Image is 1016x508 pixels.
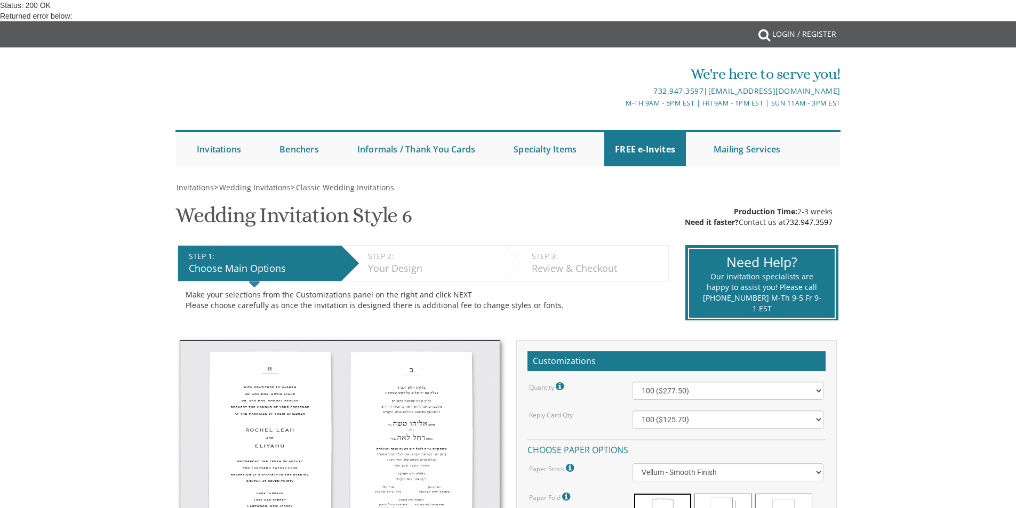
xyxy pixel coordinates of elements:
a: FREE e-Invites [604,132,686,166]
div: M-Th 9am - 5pm EST | Fri 9am - 1pm EST | Sun 11am - 3pm EST [398,98,841,109]
a: Wedding Invitations [218,182,291,192]
span: > [291,182,394,192]
a: Mailing Services [703,132,791,166]
div: 2-3 weeks Contact us at [685,206,833,228]
div: Need Help? [702,253,821,272]
a: 732.947.3597 [786,217,833,227]
h2: Customizations [527,351,826,372]
div: | [398,85,841,98]
span: > [214,182,291,192]
a: Login / Register [767,21,842,47]
h4: Choose paper options [527,439,826,458]
label: Paper Fold [529,492,573,502]
div: Review & Checkout [532,262,663,276]
h1: Wedding Invitation Style 6 [175,204,412,235]
a: Specialty Items [503,132,587,166]
a: Benchers [269,132,330,166]
div: Make your selections from the Customizations panel on the right and click NEXT Please choose care... [186,289,661,311]
a: Classic Wedding Invitations [295,182,394,192]
label: Quantity [529,382,566,392]
a: Invitations [186,132,252,166]
a: [EMAIL_ADDRESS][DOMAIN_NAME] [708,86,841,96]
span: Wedding Invitations [219,182,291,192]
a: Invitations [175,182,214,192]
label: Paper Stock [529,463,577,473]
div: Your Design [368,262,500,276]
div: Our invitation specialists are happy to assist you! Please call [PHONE_NUMBER] M-Th 9-5 Fr 9-1 EST [702,271,821,314]
span: Invitations [177,182,214,192]
a: Informals / Thank You Cards [347,132,486,166]
span: Need it faster? [685,217,739,227]
label: Reply Card Qty [529,410,573,420]
span: Classic Wedding Invitations [296,182,394,192]
a: 732.947.3597 [653,86,703,96]
div: STEP 1: [189,251,336,262]
span: Production Time: [734,206,797,216]
div: STEP 2: [368,251,500,262]
div: We're here to serve you! [398,63,841,85]
div: STEP 3: [532,251,663,262]
div: Choose Main Options [189,262,336,276]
